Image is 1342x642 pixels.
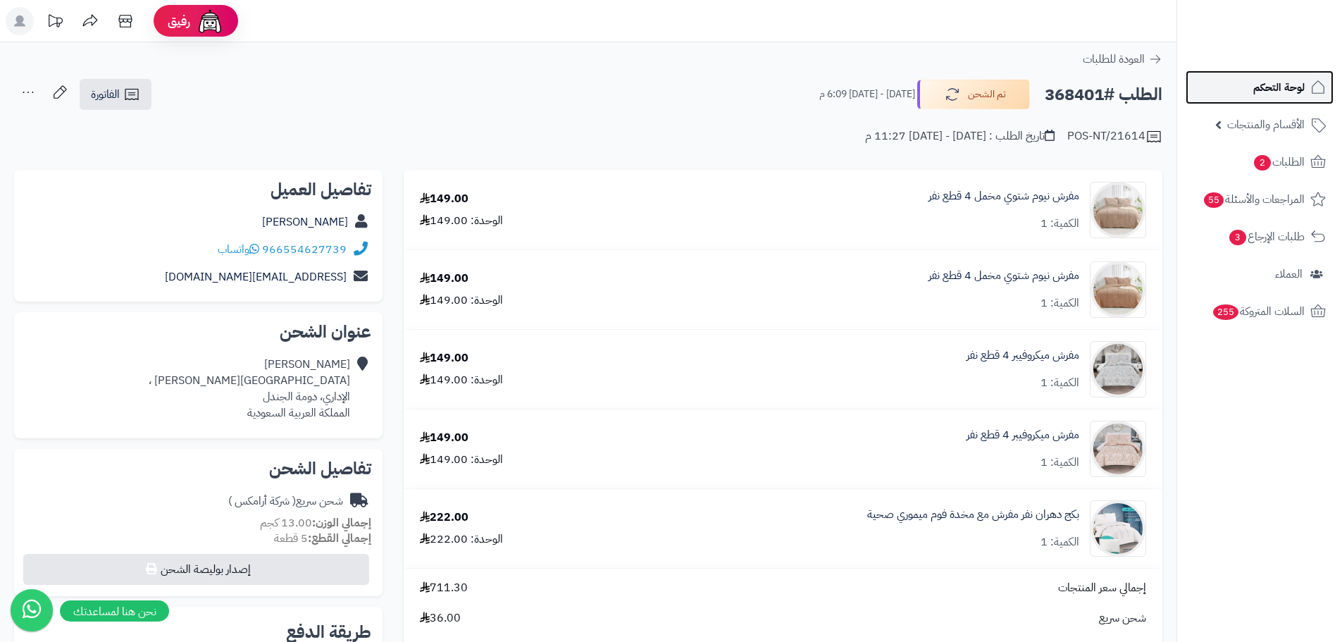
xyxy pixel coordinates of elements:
span: الأقسام والمنتجات [1227,115,1305,135]
button: إصدار بوليصة الشحن [23,554,369,585]
a: طلبات الإرجاع3 [1186,220,1334,254]
div: POS-NT/21614 [1067,128,1162,145]
strong: إجمالي القطع: [308,530,371,547]
div: تاريخ الطلب : [DATE] - [DATE] 11:27 م [865,128,1055,144]
div: الوحدة: 149.00 [420,292,503,309]
a: المراجعات والأسئلة55 [1186,183,1334,216]
span: 36.00 [420,610,461,626]
img: 1735038626-110201010736-90x90.jpg [1091,421,1145,477]
div: الكمية: 1 [1040,455,1079,471]
small: 5 قطعة [274,530,371,547]
h2: عنوان الشحن [25,323,371,340]
a: الفاتورة [80,79,151,110]
span: 55 [1204,192,1224,208]
span: طلبات الإرجاع [1228,227,1305,247]
span: شحن سريع [1099,610,1146,626]
span: السلات المتروكة [1212,302,1305,321]
a: الطلبات2 [1186,145,1334,179]
div: الوحدة: 149.00 [420,372,503,388]
a: العملاء [1186,257,1334,291]
span: لوحة التحكم [1253,78,1305,97]
img: 1734447598-110201020122-90x90.jpg [1091,261,1145,318]
span: الفاتورة [91,86,120,103]
strong: إجمالي الوزن: [312,514,371,531]
div: الكمية: 1 [1040,534,1079,550]
span: رفيق [168,13,190,30]
h2: تفاصيل العميل [25,181,371,198]
small: 13.00 كجم [260,514,371,531]
span: المراجعات والأسئلة [1203,190,1305,209]
img: 1734448569-110201020121-90x90.jpg [1091,182,1145,238]
img: 1735024278-110201010736-90x90.jpg [1091,341,1145,397]
span: 3 [1229,230,1246,245]
a: تحديثات المنصة [37,7,73,39]
a: [PERSON_NAME] [262,214,348,230]
img: logo-2.png [1246,39,1329,69]
small: [DATE] - [DATE] 6:09 م [819,87,915,101]
a: [EMAIL_ADDRESS][DOMAIN_NAME] [165,268,347,285]
div: 149.00 [420,430,468,446]
span: العملاء [1275,264,1303,284]
div: الكمية: 1 [1040,216,1079,232]
h2: طريقة الدفع [286,624,371,641]
div: 149.00 [420,271,468,287]
span: إجمالي سعر المنتجات [1058,580,1146,596]
div: الوحدة: 149.00 [420,213,503,229]
a: بكج دهران نفر مفرش مع مخدة فوم ميموري صحية [867,507,1079,523]
div: الكمية: 1 [1040,295,1079,311]
span: 2 [1254,155,1271,171]
span: العودة للطلبات [1083,51,1145,68]
h2: الطلب #368401 [1045,80,1162,109]
img: 1751444858-110201010879-90x90.jpg [1091,500,1145,557]
span: ( شركة أرامكس ) [228,493,296,510]
div: شحن سريع [228,493,343,510]
a: 966554627739 [262,241,347,258]
a: لوحة التحكم [1186,70,1334,104]
div: 149.00 [420,191,468,207]
span: 255 [1213,304,1238,320]
a: العودة للطلبات [1083,51,1162,68]
div: 149.00 [420,350,468,366]
span: 711.30 [420,580,468,596]
div: الكمية: 1 [1040,375,1079,391]
img: ai-face.png [196,7,224,35]
span: الطلبات [1253,152,1305,172]
div: الوحدة: 149.00 [420,452,503,468]
a: السلات المتروكة255 [1186,295,1334,328]
a: مفرش نيوم شتوي مخمل 4 قطع نفر [928,188,1079,204]
div: الوحدة: 222.00 [420,531,503,548]
button: تم الشحن [917,80,1030,109]
a: مفرش ميكروفيبر 4 قطع نفر [967,347,1079,364]
div: 222.00 [420,510,468,526]
h2: تفاصيل الشحن [25,460,371,477]
a: واتساب [218,241,259,258]
a: مفرش ميكروفيبر 4 قطع نفر [967,427,1079,443]
div: [PERSON_NAME] [GEOGRAPHIC_DATA][PERSON_NAME] ، الإداري، دومة الجندل المملكة العربية السعودية [149,357,350,421]
a: مفرش نيوم شتوي مخمل 4 قطع نفر [928,268,1079,284]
